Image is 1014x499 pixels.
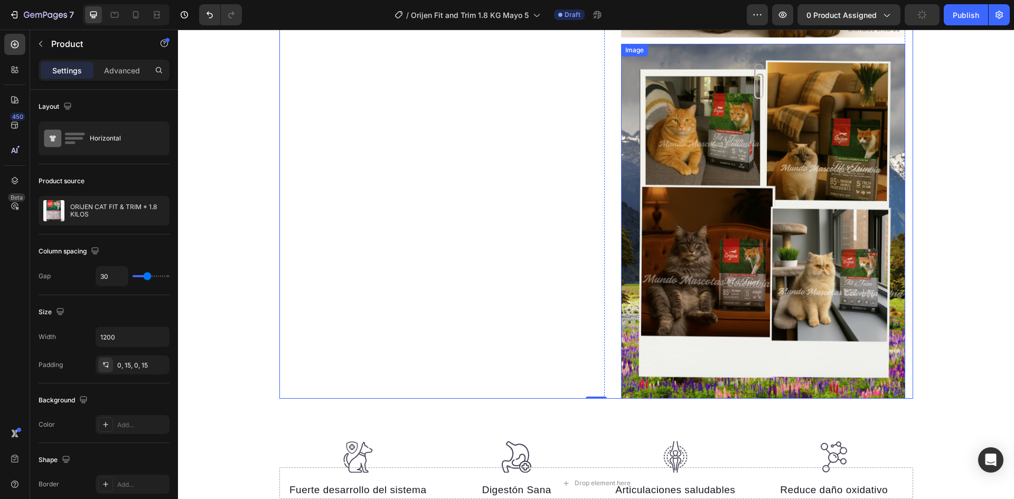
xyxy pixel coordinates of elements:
div: Publish [953,10,979,21]
div: Border [39,479,59,489]
div: Padding [39,360,63,370]
div: Gap [39,271,51,281]
div: Add... [117,480,167,489]
div: Size [39,305,67,319]
div: Open Intercom Messenger [978,447,1003,473]
div: Layout [39,100,74,114]
iframe: Design area [178,30,1014,499]
div: Undo/Redo [199,4,242,25]
div: Beta [8,193,25,202]
p: Advanced [104,65,140,76]
img: 495611768014373769-1cbd2799-6668-40fe-84ba-e8b6c9135f18.svg [640,411,672,444]
span: Orijen Fit and Trim 1.8 KG Mayo 5 [411,10,529,21]
div: Width [39,332,56,342]
span: / [406,10,409,21]
input: Auto [96,267,128,286]
p: 7 [69,8,74,21]
div: Background [39,393,90,408]
span: Draft [565,10,580,20]
div: Drop element here [397,449,453,458]
p: Settings [52,65,82,76]
img: product feature img [43,200,64,221]
img: 495611768014373769-1841055a-c466-405c-aa1d-460d2394428c.svg [323,411,354,444]
div: Color [39,420,55,429]
img: 495611768014373769-d4ab8aed-d63a-4024-af0b-f0a1f434b09a.svg [482,411,513,444]
p: Product [51,37,141,50]
div: Shape [39,453,72,467]
input: Auto [96,327,169,346]
div: 0, 15, 0, 15 [117,361,167,370]
div: Product source [39,176,84,186]
div: 450 [10,112,25,121]
div: Horizontal [90,126,154,150]
div: Column spacing [39,244,101,259]
p: ORIJEN CAT FIT & TRIM * 1.8 KILOS [70,203,165,218]
button: Publish [944,4,988,25]
div: Add... [117,420,167,430]
span: 0 product assigned [806,10,877,21]
button: 0 product assigned [797,4,900,25]
button: 7 [4,4,79,25]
